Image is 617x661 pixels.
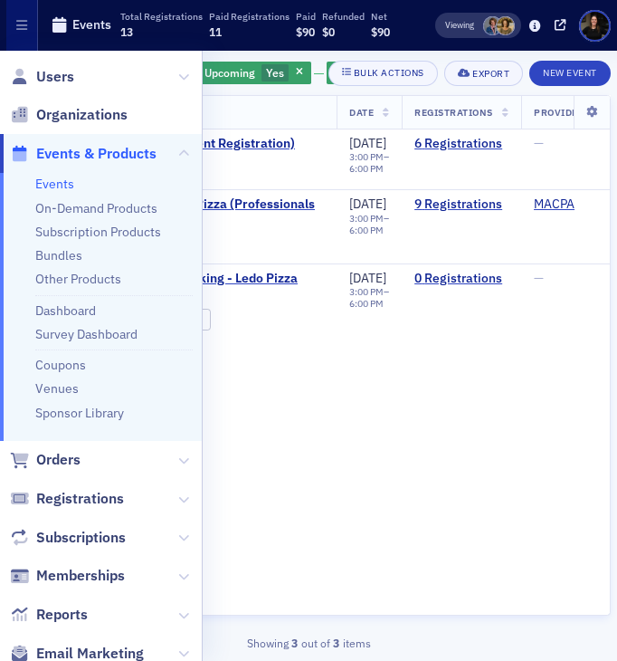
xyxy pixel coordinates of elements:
[349,224,384,236] time: 6:00 PM
[35,224,161,240] a: Subscription Products
[349,135,386,151] span: [DATE]
[10,528,126,548] a: Subscriptions
[289,635,301,651] strong: 3
[579,10,611,42] span: Profile
[534,270,544,286] span: —
[445,19,474,32] span: Viewing
[349,196,386,212] span: [DATE]
[483,16,502,35] span: Chris Dougherty
[10,450,81,470] a: Orders
[349,106,374,119] span: Date
[36,566,125,586] span: Memberships
[330,635,343,651] strong: 3
[349,213,389,236] div: –
[209,10,290,23] p: Paid Registrations
[328,61,438,86] button: Bulk Actions
[192,65,255,80] span: Is Upcoming
[414,136,508,152] a: 6 Registrations
[534,196,574,213] a: MACPA
[349,270,386,286] span: [DATE]
[296,24,315,39] span: $90
[10,605,88,625] a: Reports
[327,62,401,84] button: AddFilter
[472,69,509,79] div: Export
[322,24,335,39] span: $0
[349,162,384,175] time: 6:00 PM
[185,62,311,84] div: Yes
[35,380,79,397] a: Venues
[72,16,111,34] h1: Events
[349,285,384,298] time: 3:00 PM
[534,135,544,151] span: —
[354,68,424,78] div: Bulk Actions
[35,247,82,263] a: Bundles
[36,105,128,125] span: Organizations
[371,10,390,23] p: Net
[35,200,157,216] a: On-Demand Products
[414,271,508,287] a: 0 Registrations
[349,286,389,310] div: –
[120,24,133,39] span: 13
[534,106,584,119] span: Provider
[414,106,493,119] span: Registrations
[6,635,611,651] div: Showing out of items
[10,144,157,164] a: Events & Products
[10,566,125,586] a: Memberships
[35,271,121,287] a: Other Products
[529,61,611,86] button: New Event
[496,16,515,35] span: Laura Swann
[529,63,611,80] a: New Event
[10,489,124,509] a: Registrations
[349,150,384,163] time: 3:00 PM
[10,67,74,87] a: Users
[444,61,523,86] button: Export
[296,10,316,23] p: Paid
[35,405,124,421] a: Sponsor Library
[266,65,284,80] span: Yes
[36,528,126,548] span: Subscriptions
[349,297,384,310] time: 6:00 PM
[36,144,157,164] span: Events & Products
[120,10,203,23] p: Total Registrations
[35,357,86,373] a: Coupons
[10,105,128,125] a: Organizations
[35,176,74,192] a: Events
[322,10,365,23] p: Refunded
[35,326,138,342] a: Survey Dashboard
[414,196,508,213] a: 9 Registrations
[35,302,96,319] a: Dashboard
[36,605,88,625] span: Reports
[371,24,390,39] span: $90
[209,24,222,39] span: 11
[36,67,74,87] span: Users
[349,212,384,225] time: 3:00 PM
[349,151,389,175] div: –
[36,450,81,470] span: Orders
[36,489,124,509] span: Registrations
